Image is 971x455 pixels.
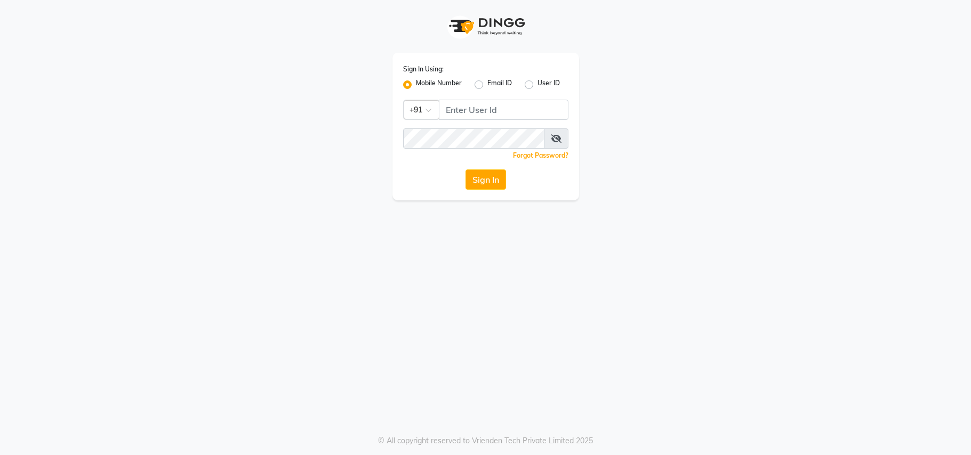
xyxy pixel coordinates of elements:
[403,128,544,149] input: Username
[466,169,506,190] button: Sign In
[416,78,462,91] label: Mobile Number
[443,11,528,42] img: logo1.svg
[537,78,560,91] label: User ID
[487,78,512,91] label: Email ID
[513,151,568,159] a: Forgot Password?
[403,64,444,74] label: Sign In Using:
[439,100,568,120] input: Username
